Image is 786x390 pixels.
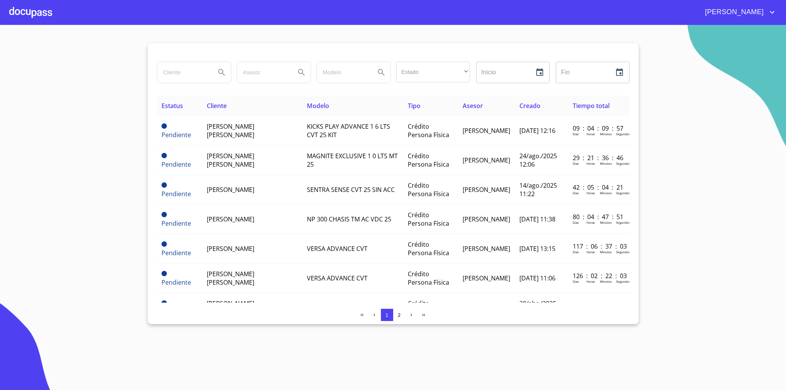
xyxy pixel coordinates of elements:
p: Horas [587,220,595,224]
span: Pendiente [161,123,167,129]
span: [PERSON_NAME] [463,274,510,282]
span: SENTRA SENSE CVT 25 SIN ACC [307,185,395,194]
p: Dias [573,279,579,283]
span: VERSA ADVANCE CVT [307,274,367,282]
p: Horas [587,191,595,195]
span: Modelo [307,102,329,110]
span: Pendiente [161,241,167,247]
p: Segundos [616,279,630,283]
p: Dias [573,220,579,224]
span: Crédito Persona Física [408,211,449,228]
span: 14/ago./2025 11:22 [519,181,557,198]
p: Segundos [616,191,630,195]
p: Dias [573,132,579,136]
span: Pendiente [161,300,167,306]
span: Crédito Persona Física [408,270,449,287]
span: 2 [398,312,400,318]
p: Horas [587,250,595,254]
span: [PERSON_NAME] [463,185,510,194]
input: search [317,62,369,83]
span: MAGNITE EXCLUSIVE 1 0 LTS MT 25 [307,152,398,169]
p: Minutos [600,250,612,254]
button: Search [213,63,231,82]
span: VERSA ADVANCE CVT [307,244,367,253]
button: account of current user [699,6,777,18]
p: Horas [587,161,595,166]
span: [DATE] 13:15 [519,244,555,253]
p: 80 : 04 : 47 : 51 [573,213,625,221]
span: [PERSON_NAME] [PERSON_NAME] [207,270,254,287]
span: Pendiente [161,182,167,188]
span: [PERSON_NAME] [PERSON_NAME] [207,152,254,169]
span: [PERSON_NAME] [207,215,254,223]
p: 29 : 21 : 36 : 46 [573,154,625,162]
span: [PERSON_NAME] [PERSON_NAME] [207,122,254,139]
p: 42 : 05 : 04 : 21 [573,183,625,192]
input: search [157,62,209,83]
span: [PERSON_NAME] [699,6,768,18]
input: search [237,62,289,83]
span: [PERSON_NAME] [463,126,510,135]
span: Estatus [161,102,183,110]
p: Segundos [616,220,630,224]
span: NP 300 CHASIS TM AC VDC 25 [307,215,391,223]
p: Dias [573,191,579,195]
p: 126 : 02 : 22 : 03 [573,272,625,280]
p: Horas [587,279,595,283]
span: [DATE] 11:38 [519,215,555,223]
p: 117 : 06 : 37 : 03 [573,242,625,251]
span: Pendiente [161,190,191,198]
p: Minutos [600,220,612,224]
p: Minutos [600,279,612,283]
span: [DATE] 11:06 [519,274,555,282]
p: 147 : 22 : 39 : 28 [573,301,625,310]
span: Pendiente [161,131,191,139]
span: Crédito Persona Física [408,181,449,198]
span: [PERSON_NAME] [463,244,510,253]
span: [PERSON_NAME] [463,215,510,223]
span: Tipo [408,102,420,110]
p: Minutos [600,191,612,195]
p: Segundos [616,132,630,136]
span: [PERSON_NAME] [463,156,510,164]
p: Segundos [616,250,630,254]
div: ​ [396,62,470,82]
span: [PERSON_NAME] [207,185,254,194]
span: Pendiente [161,219,191,228]
p: 09 : 04 : 09 : 57 [573,124,625,133]
span: Asesor [463,102,483,110]
span: Cliente [207,102,227,110]
span: Crédito Persona Física [408,152,449,169]
span: Pendiente [161,249,191,257]
span: Pendiente [161,212,167,217]
p: Minutos [600,161,612,166]
span: Crédito Persona Física [408,299,449,316]
span: KICKS PLAY ADVANCE 1 6 LTS CVT 25 KIT [307,122,390,139]
span: Crédito Persona Física [408,240,449,257]
span: Pendiente [161,160,191,169]
span: [DATE] 12:16 [519,126,555,135]
span: Crédito Persona Física [408,122,449,139]
p: Minutos [600,132,612,136]
span: Pendiente [161,278,191,287]
p: Dias [573,161,579,166]
span: 1 [386,312,388,318]
span: Pendiente [161,153,167,158]
p: Dias [573,250,579,254]
span: Tiempo total [573,102,610,110]
span: Creado [519,102,540,110]
span: [PERSON_NAME] [PERSON_NAME] [207,299,254,316]
span: 30/abr./2025 17:47 [519,299,556,316]
span: Pendiente [161,271,167,276]
button: 1 [381,309,393,321]
button: Search [372,63,391,82]
p: Segundos [616,161,630,166]
span: [PERSON_NAME] [207,244,254,253]
button: 2 [393,309,405,321]
p: Horas [587,132,595,136]
span: 24/ago./2025 12:06 [519,152,557,169]
button: Search [292,63,311,82]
